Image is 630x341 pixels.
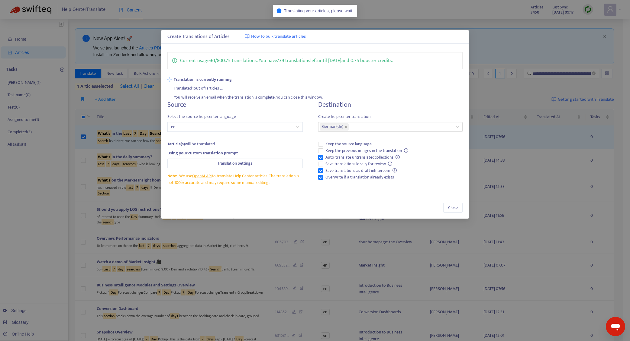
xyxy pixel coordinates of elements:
iframe: Button to launch messaging window [606,317,625,336]
span: Create help center translation [318,113,463,120]
span: Keep the previous images in the translation [323,147,411,154]
p: Current usage: 61 / 800.75 translations . You have 739 translations left until [DATE] and 0.75 bo... [180,57,393,65]
span: How to bulk translate articles [251,33,306,40]
div: Translated 1 out of 1 articles ... [174,83,463,92]
strong: 1 article(s) [167,141,185,147]
span: Overwrite if a translation already exists [323,174,396,181]
span: info-circle [404,148,408,153]
span: Auto-translate untranslated collections [323,154,402,161]
span: Keep the source language [323,141,374,147]
span: Select the source help center language [167,113,303,120]
h4: Source [167,101,303,109]
span: Save translations locally for review [323,161,395,167]
span: German ( de ) [322,123,343,131]
div: Using your custom translation prompt [167,150,303,156]
span: en [171,122,299,131]
div: Create Translations of Articles [167,33,463,40]
span: Translating your articles, please wait. [284,8,354,13]
strong: Translation is currently running [174,76,463,83]
img: image-link [245,34,250,39]
a: How to bulk translate articles [245,33,306,40]
div: will be translated [167,141,303,147]
span: info-circle [277,8,282,13]
span: info-circle [393,168,397,172]
div: We use to translate Help Center articles. The translation is not 100% accurate and may require so... [167,173,303,186]
span: info-circle [388,162,392,166]
div: You will receive an email when the translation is complete. You can close this window. [174,92,463,101]
span: info-circle [396,155,400,159]
a: OpenAI API [192,172,212,179]
span: Note: [167,172,177,179]
span: Save translations as draft in Intercom [323,167,399,174]
span: Close [448,204,458,211]
button: Translation Settings [167,159,303,168]
button: Close [443,203,463,213]
h4: Destination [318,101,463,109]
span: info-circle [172,57,177,63]
span: Translation Settings [218,160,252,167]
span: close [344,125,347,128]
